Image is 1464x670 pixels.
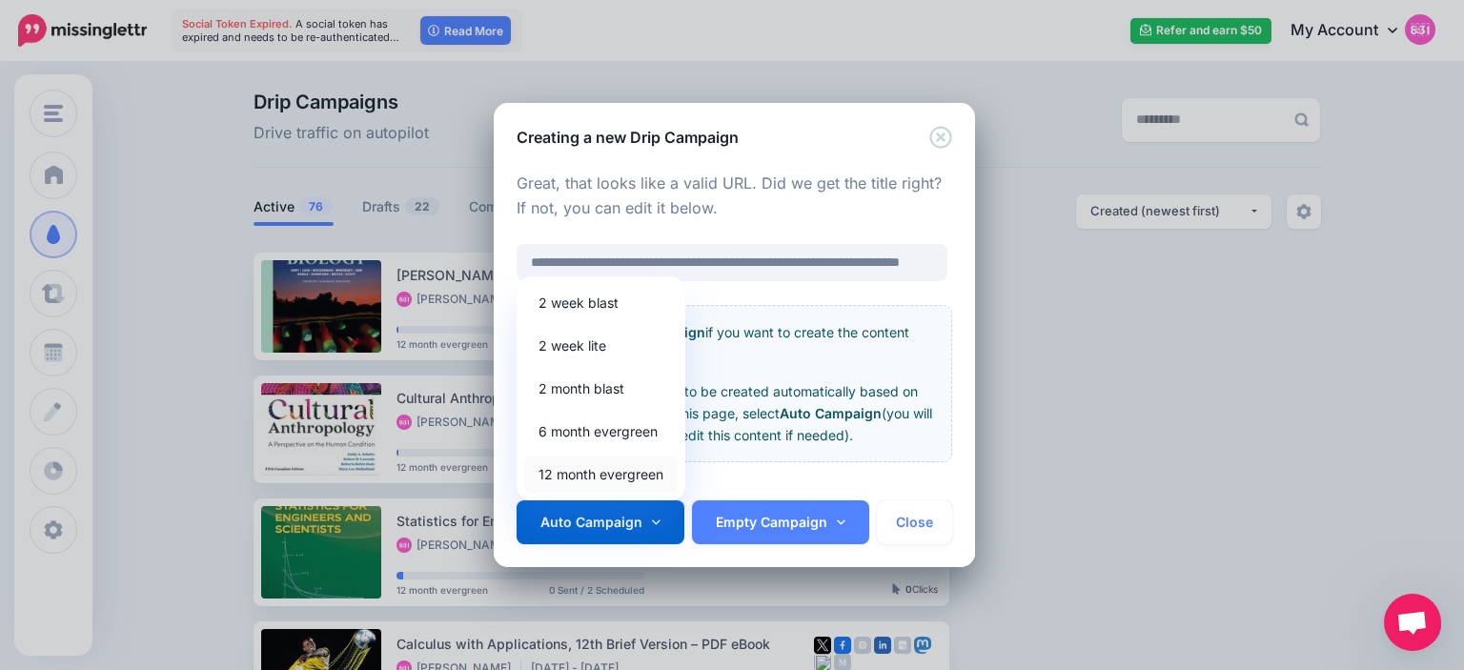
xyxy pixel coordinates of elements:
[524,413,678,450] a: 6 month evergreen
[517,500,684,544] a: Auto Campaign
[533,321,936,365] p: Create an if you want to create the content yourself.
[692,500,869,544] a: Empty Campaign
[780,405,882,421] b: Auto Campaign
[533,380,936,446] p: If you'd like the content to be created automatically based on the content we find on this page, ...
[517,172,952,221] p: Great, that looks like a valid URL. Did we get the title right? If not, you can edit it below.
[877,500,952,544] button: Close
[524,370,678,407] a: 2 month blast
[524,327,678,364] a: 2 week lite
[524,284,678,321] a: 2 week blast
[524,456,678,493] a: 12 month evergreen
[517,126,739,149] h5: Creating a new Drip Campaign
[929,126,952,150] button: Close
